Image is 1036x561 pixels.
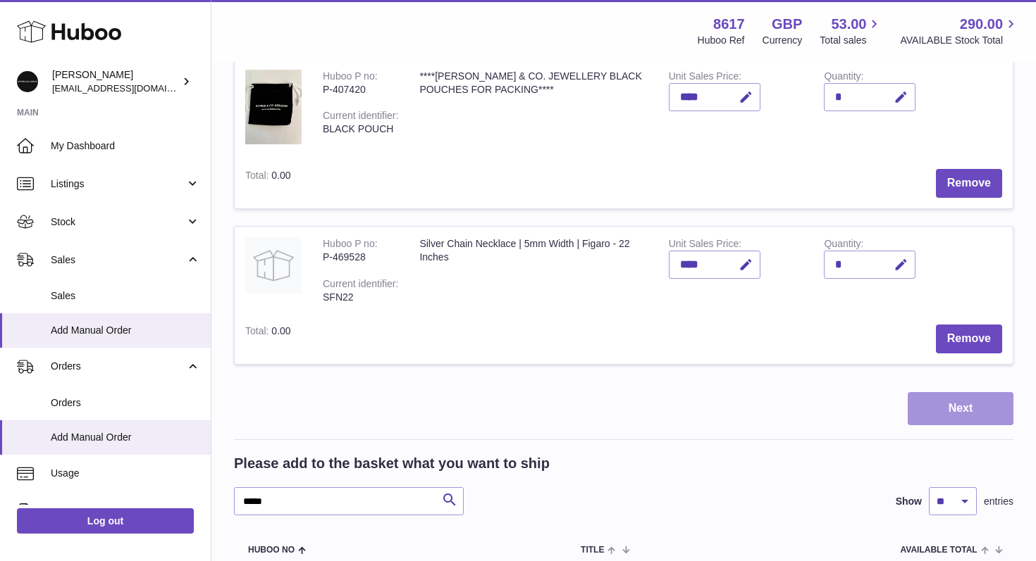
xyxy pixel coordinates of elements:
div: P-407420 [323,83,398,96]
span: Huboo no [248,546,295,555]
label: Quantity [824,70,863,85]
td: ****[PERSON_NAME] & CO. JEWELLERY BLACK POUCHES FOR PACKING**** [409,59,658,159]
span: Listings [51,177,185,191]
span: Stock [51,215,185,229]
button: Remove [936,324,1002,353]
span: Usage [51,467,200,480]
span: 53.00 [831,15,866,34]
div: P-469528 [323,251,398,264]
div: Huboo P no [323,70,378,85]
a: 53.00 Total sales [820,15,882,47]
label: Unit Sales Price [669,238,741,253]
img: Silver Chain Necklace | 5mm Width | Figaro - 22 Inches [245,237,302,294]
span: 0.00 [271,325,290,336]
div: [PERSON_NAME] [52,68,179,95]
div: Current identifier [323,110,398,125]
strong: GBP [772,15,802,34]
div: BLACK POUCH [323,122,398,136]
span: Orders [51,360,185,373]
div: Current identifier [323,278,398,293]
label: Total [245,170,271,184]
td: Silver Chain Necklace | 5mm Width | Figaro - 22 Inches [409,227,658,314]
button: Remove [936,169,1002,198]
label: Unit Sales Price [669,70,741,85]
a: Log out [17,508,194,534]
button: Next [908,392,1013,425]
span: Orders [51,396,200,410]
a: 290.00 AVAILABLE Stock Total [900,15,1019,47]
div: Currency [763,34,803,47]
span: Title [581,546,604,555]
span: Add Manual Order [51,324,200,337]
label: Quantity [824,238,863,253]
div: Huboo Ref [698,34,745,47]
label: Show [896,495,922,508]
span: 290.00 [960,15,1003,34]
label: Total [245,325,271,340]
div: SFN22 [323,291,398,304]
strong: 8617 [713,15,745,34]
span: AVAILABLE Total [901,546,978,555]
img: hello@alfredco.com [17,71,38,92]
span: Sales [51,253,185,267]
h2: Please add to the basket what you want to ship [234,454,550,473]
img: ****ALFRED & CO. JEWELLERY BLACK POUCHES FOR PACKING**** [245,70,302,145]
span: entries [984,495,1013,508]
span: Sales [51,289,200,303]
span: Add Manual Order [51,431,200,444]
span: AVAILABLE Stock Total [900,34,1019,47]
span: [EMAIL_ADDRESS][DOMAIN_NAME] [52,82,207,94]
div: Huboo P no [323,238,378,253]
span: My Dashboard [51,139,200,153]
span: 0.00 [271,170,290,181]
span: Total sales [820,34,882,47]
